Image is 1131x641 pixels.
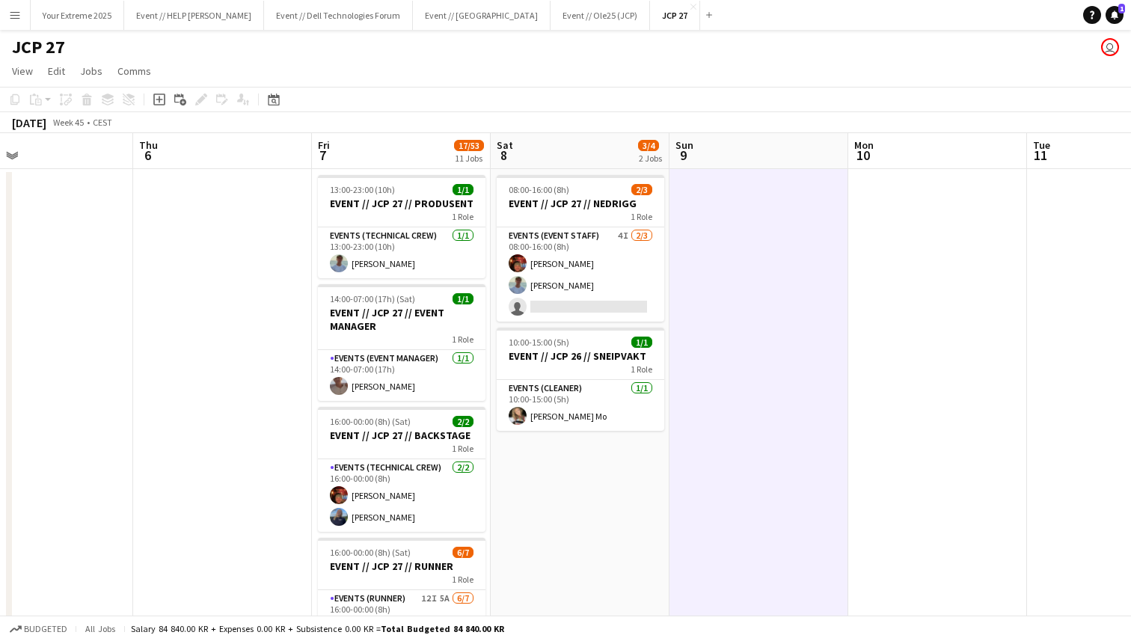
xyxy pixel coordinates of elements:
[631,337,652,348] span: 1/1
[318,284,485,401] app-job-card: 14:00-07:00 (17h) (Sat)1/1EVENT // JCP 27 // EVENT MANAGER1 RoleEvents (Event Manager)1/114:00-07...
[318,429,485,442] h3: EVENT // JCP 27 // BACKSTAGE
[316,147,330,164] span: 7
[318,227,485,278] app-card-role: Events (Technical Crew)1/113:00-23:00 (10h)[PERSON_NAME]
[24,624,67,634] span: Budgeted
[80,64,102,78] span: Jobs
[6,61,39,81] a: View
[413,1,551,30] button: Event // [GEOGRAPHIC_DATA]
[453,547,473,558] span: 6/7
[497,328,664,431] app-job-card: 10:00-15:00 (5h)1/1EVENT // JCP 26 // SNEIPVAKT1 RoleEvents (Cleaner)1/110:00-15:00 (5h)[PERSON_N...
[42,61,71,81] a: Edit
[1101,38,1119,56] app-user-avatar: Lars Songe
[852,147,874,164] span: 10
[12,115,46,130] div: [DATE]
[453,416,473,427] span: 2/2
[497,175,664,322] app-job-card: 08:00-16:00 (8h)2/3EVENT // JCP 27 // NEDRIGG1 RoleEvents (Event Staff)4I2/308:00-16:00 (8h)[PERS...
[330,184,395,195] span: 13:00-23:00 (10h)
[497,380,664,431] app-card-role: Events (Cleaner)1/110:00-15:00 (5h)[PERSON_NAME] Mo
[131,623,504,634] div: Salary 84 840.00 KR + Expenses 0.00 KR + Subsistence 0.00 KR =
[31,1,124,30] button: Your Extreme 2025
[117,64,151,78] span: Comms
[318,559,485,573] h3: EVENT // JCP 27 // RUNNER
[318,175,485,278] app-job-card: 13:00-23:00 (10h)1/1EVENT // JCP 27 // PRODUSENT1 RoleEvents (Technical Crew)1/113:00-23:00 (10h)...
[48,64,65,78] span: Edit
[650,1,700,30] button: JCP 27
[82,623,118,634] span: All jobs
[509,337,569,348] span: 10:00-15:00 (5h)
[111,61,157,81] a: Comms
[12,36,65,58] h1: JCP 27
[631,184,652,195] span: 2/3
[1106,6,1124,24] a: 1
[497,227,664,322] app-card-role: Events (Event Staff)4I2/308:00-16:00 (8h)[PERSON_NAME][PERSON_NAME]
[330,293,415,304] span: 14:00-07:00 (17h) (Sat)
[494,147,513,164] span: 8
[639,153,662,164] div: 2 Jobs
[1031,147,1050,164] span: 11
[638,140,659,151] span: 3/4
[452,443,473,454] span: 1 Role
[497,138,513,152] span: Sat
[631,364,652,375] span: 1 Role
[454,140,484,151] span: 17/53
[330,416,411,427] span: 16:00-00:00 (8h) (Sat)
[264,1,413,30] button: Event // Dell Technologies Forum
[7,621,70,637] button: Budgeted
[318,459,485,532] app-card-role: Events (Technical Crew)2/216:00-00:00 (8h)[PERSON_NAME][PERSON_NAME]
[497,197,664,210] h3: EVENT // JCP 27 // NEDRIGG
[452,574,473,585] span: 1 Role
[124,1,264,30] button: Event // HELP [PERSON_NAME]
[318,306,485,333] h3: EVENT // JCP 27 // EVENT MANAGER
[453,184,473,195] span: 1/1
[318,350,485,401] app-card-role: Events (Event Manager)1/114:00-07:00 (17h)[PERSON_NAME]
[455,153,483,164] div: 11 Jobs
[453,293,473,304] span: 1/1
[49,117,87,128] span: Week 45
[318,138,330,152] span: Fri
[1033,138,1050,152] span: Tue
[1118,4,1125,13] span: 1
[330,547,411,558] span: 16:00-00:00 (8h) (Sat)
[137,147,158,164] span: 6
[675,138,693,152] span: Sun
[318,197,485,210] h3: EVENT // JCP 27 // PRODUSENT
[673,147,693,164] span: 9
[74,61,108,81] a: Jobs
[318,407,485,532] app-job-card: 16:00-00:00 (8h) (Sat)2/2EVENT // JCP 27 // BACKSTAGE1 RoleEvents (Technical Crew)2/216:00-00:00 ...
[139,138,158,152] span: Thu
[854,138,874,152] span: Mon
[12,64,33,78] span: View
[452,334,473,345] span: 1 Role
[452,211,473,222] span: 1 Role
[551,1,650,30] button: Event // Ole25 (JCP)
[509,184,569,195] span: 08:00-16:00 (8h)
[631,211,652,222] span: 1 Role
[93,117,112,128] div: CEST
[381,623,504,634] span: Total Budgeted 84 840.00 KR
[497,349,664,363] h3: EVENT // JCP 26 // SNEIPVAKT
